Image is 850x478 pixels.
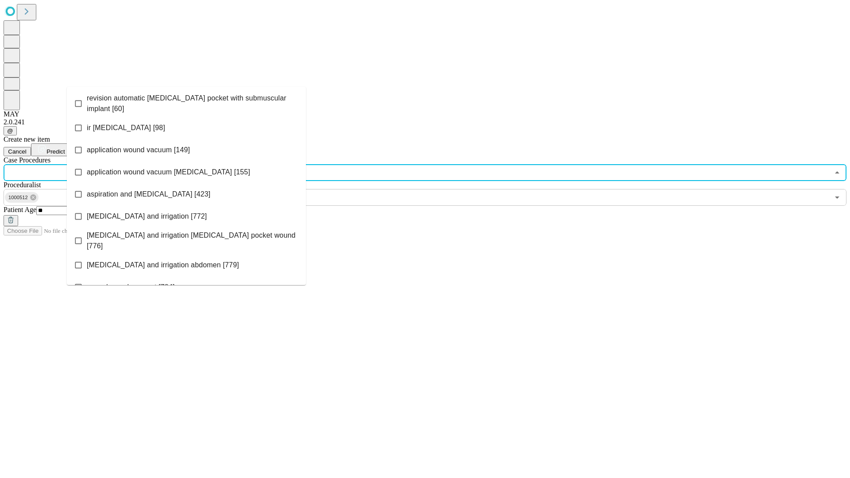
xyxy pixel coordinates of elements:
[31,143,72,156] button: Predict
[4,135,50,143] span: Create new item
[4,206,36,213] span: Patient Age
[87,282,175,293] span: wound vac placement [784]
[87,123,165,133] span: ir [MEDICAL_DATA] [98]
[5,192,39,203] div: 1000512
[87,145,190,155] span: application wound vacuum [149]
[4,110,846,118] div: MAY
[87,211,207,222] span: [MEDICAL_DATA] and irrigation [772]
[4,147,31,156] button: Cancel
[87,189,210,200] span: aspiration and [MEDICAL_DATA] [423]
[4,118,846,126] div: 2.0.241
[4,156,50,164] span: Scheduled Procedure
[87,167,250,177] span: application wound vacuum [MEDICAL_DATA] [155]
[7,127,13,134] span: @
[8,148,27,155] span: Cancel
[4,126,17,135] button: @
[831,191,843,204] button: Open
[87,93,299,114] span: revision automatic [MEDICAL_DATA] pocket with submuscular implant [60]
[87,230,299,251] span: [MEDICAL_DATA] and irrigation [MEDICAL_DATA] pocket wound [776]
[46,148,65,155] span: Predict
[831,166,843,179] button: Close
[87,260,239,270] span: [MEDICAL_DATA] and irrigation abdomen [779]
[5,193,31,203] span: 1000512
[4,181,41,189] span: Proceduralist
